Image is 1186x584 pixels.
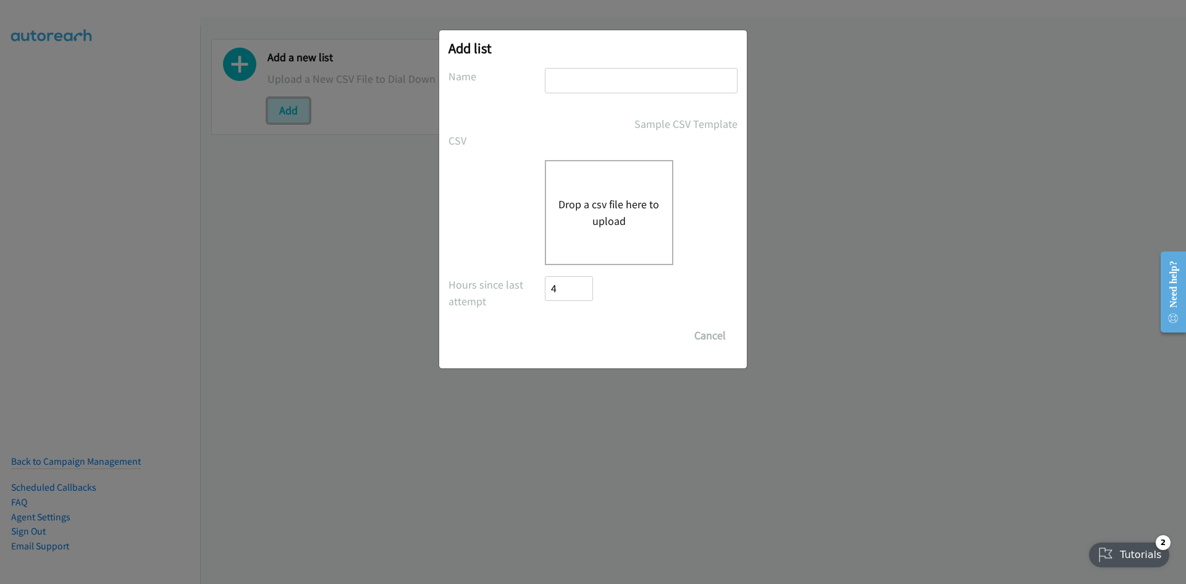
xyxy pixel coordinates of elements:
label: CSV [448,132,545,149]
iframe: Checklist [1082,530,1177,575]
button: Drop a csv file here to upload [558,196,660,229]
a: Sample CSV Template [634,116,738,132]
label: Hours since last attempt [448,276,545,310]
iframe: Resource Center [1150,243,1186,341]
label: Name [448,68,545,85]
button: Cancel [683,323,738,348]
h2: Add list [448,40,738,57]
